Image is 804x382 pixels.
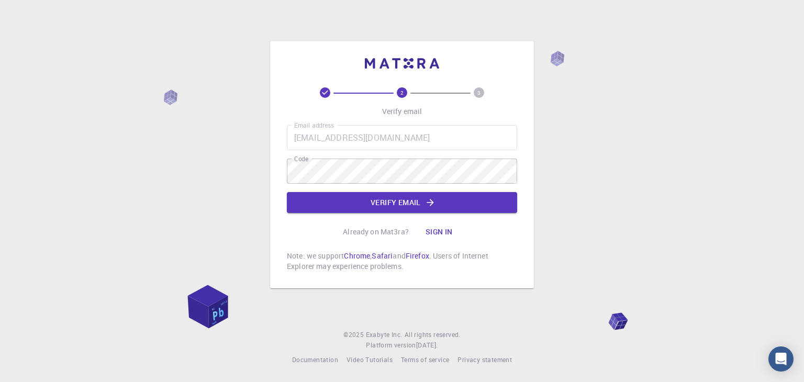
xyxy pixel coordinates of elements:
[416,340,438,351] a: [DATE].
[366,340,416,351] span: Platform version
[768,346,794,372] div: Open Intercom Messenger
[382,106,422,117] p: Verify email
[457,355,512,364] span: Privacy statement
[405,330,461,340] span: All rights reserved.
[347,355,393,365] a: Video Tutorials
[401,355,449,365] a: Terms of service
[417,221,461,242] button: Sign in
[292,355,338,365] a: Documentation
[287,251,517,272] p: Note: we support , and . Users of Internet Explorer may experience problems.
[406,251,429,261] a: Firefox
[416,341,438,349] span: [DATE] .
[347,355,393,364] span: Video Tutorials
[477,89,481,96] text: 3
[366,330,403,339] span: Exabyte Inc.
[457,355,512,365] a: Privacy statement
[287,192,517,213] button: Verify email
[294,121,334,130] label: Email address
[372,251,393,261] a: Safari
[343,227,409,237] p: Already on Mat3ra?
[344,251,370,261] a: Chrome
[343,330,365,340] span: © 2025
[292,355,338,364] span: Documentation
[400,89,404,96] text: 2
[294,154,308,163] label: Code
[366,330,403,340] a: Exabyte Inc.
[401,355,449,364] span: Terms of service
